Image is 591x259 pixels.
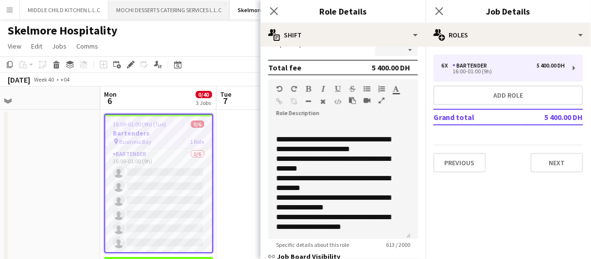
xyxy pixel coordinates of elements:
a: Comms [72,40,102,52]
div: 6 x [441,62,453,69]
button: Underline [334,85,341,93]
button: Unordered List [364,85,370,93]
button: Previous [434,153,486,173]
span: 7 [219,95,232,106]
span: 6 [103,95,117,106]
button: MIDDLE CHILD KITCHEN L.L.C [20,0,108,19]
td: Grand total [434,109,522,125]
h3: Bartenders [105,129,212,138]
h3: Role Details [261,5,426,17]
span: 0/40 [196,91,212,98]
button: MOCHI DESSERTS CATERING SERVICES L.L.C [108,0,230,19]
app-job-card: 16:00-01:00 (9h) (Tue)0/6Bartenders Business Bay1 RoleBartender0/616:00-01:00 (9h) [104,114,213,253]
div: [DATE] [8,75,30,85]
span: Comms [76,42,98,51]
div: 16:00-01:00 (9h) [441,69,565,74]
h3: Job Details [426,5,591,17]
span: Tue [221,90,232,99]
span: 613 / 2000 [378,241,418,248]
button: Bold [305,85,312,93]
div: 5 400.00 DH [372,63,410,72]
app-card-role: Bartender0/616:00-01:00 (9h) [105,149,212,252]
button: Horizontal Line [305,98,312,105]
span: Week 40 [32,76,56,83]
button: Clear Formatting [320,98,327,105]
span: 16:00-01:00 (9h) (Tue) [113,121,167,128]
span: Edit [31,42,42,51]
button: Paste as plain text [349,97,356,104]
div: +04 [60,76,70,83]
button: Fullscreen [378,97,385,104]
span: Jobs [52,42,67,51]
td: 5 400.00 DH [522,109,583,125]
a: View [4,40,25,52]
span: Business Bay [120,138,152,145]
button: Strikethrough [349,85,356,93]
button: Add role [434,86,583,105]
h1: Skelmore Hospitality [8,23,118,38]
div: 5 400.00 DH [537,62,565,69]
a: Jobs [48,40,70,52]
button: Next [531,153,583,173]
button: Redo [291,85,297,93]
span: Specific details about this role [268,241,357,248]
span: 1 Role [191,138,205,145]
button: Skelmore Hospitality [230,0,302,19]
button: Undo [276,85,283,93]
button: Ordered List [378,85,385,93]
div: Shift [261,23,426,47]
button: Decrease [402,44,418,56]
button: Insert video [364,97,370,104]
div: Bartender [453,62,491,69]
button: Text Color [393,85,400,93]
div: Roles [426,23,591,47]
div: 3 Jobs [196,99,212,106]
span: 0/6 [191,121,205,128]
span: Mon [104,90,117,99]
button: Italic [320,85,327,93]
span: View [8,42,21,51]
a: Edit [27,40,46,52]
button: HTML Code [334,98,341,105]
div: Total fee [268,63,301,72]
